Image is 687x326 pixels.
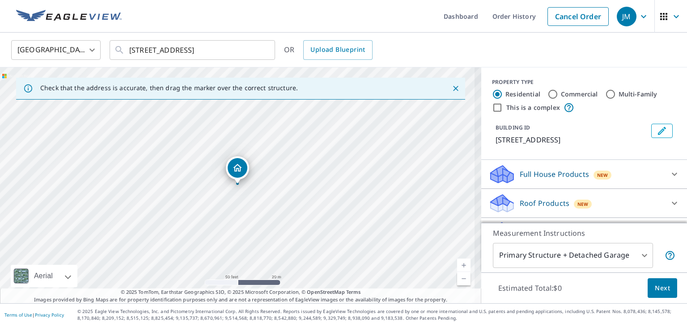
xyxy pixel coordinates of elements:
[226,156,249,184] div: Dropped pin, building 1, Residential property, 4216 Lyndale Ave S Minneapolis, MN 55409
[520,169,589,180] p: Full House Products
[648,278,677,298] button: Next
[488,192,680,214] div: Roof ProductsNew
[310,44,365,55] span: Upload Blueprint
[488,163,680,185] div: Full House ProductsNew
[346,288,361,295] a: Terms
[11,265,77,287] div: Aerial
[35,312,64,318] a: Privacy Policy
[597,171,608,179] span: New
[129,38,257,63] input: Search by address or latitude-longitude
[11,38,101,63] div: [GEOGRAPHIC_DATA]
[619,90,657,99] label: Multi-Family
[496,134,648,145] p: [STREET_ADDRESS]
[493,228,675,238] p: Measurement Instructions
[505,90,540,99] label: Residential
[4,312,64,318] p: |
[617,7,636,26] div: JM
[488,222,680,243] div: Solar ProductsNew
[491,278,569,298] p: Estimated Total: $0
[496,124,530,131] p: BUILDING ID
[284,40,373,60] div: OR
[450,83,462,94] button: Close
[457,272,471,285] a: Current Level 19, Zoom Out
[577,201,589,208] span: New
[651,124,673,138] button: Edit building 1
[561,90,598,99] label: Commercial
[493,243,653,268] div: Primary Structure + Detached Garage
[506,103,560,112] label: This is a complex
[303,40,372,60] a: Upload Blueprint
[77,308,683,322] p: © 2025 Eagle View Technologies, Inc. and Pictometry International Corp. All Rights Reserved. Repo...
[492,78,676,86] div: PROPERTY TYPE
[547,7,609,26] a: Cancel Order
[4,312,32,318] a: Terms of Use
[307,288,344,295] a: OpenStreetMap
[16,10,122,23] img: EV Logo
[655,283,670,294] span: Next
[31,265,55,287] div: Aerial
[520,198,569,209] p: Roof Products
[665,250,675,261] span: Your report will include the primary structure and a detached garage if one exists.
[40,84,298,92] p: Check that the address is accurate, then drag the marker over the correct structure.
[457,259,471,272] a: Current Level 19, Zoom In
[121,288,361,296] span: © 2025 TomTom, Earthstar Geographics SIO, © 2025 Microsoft Corporation, ©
